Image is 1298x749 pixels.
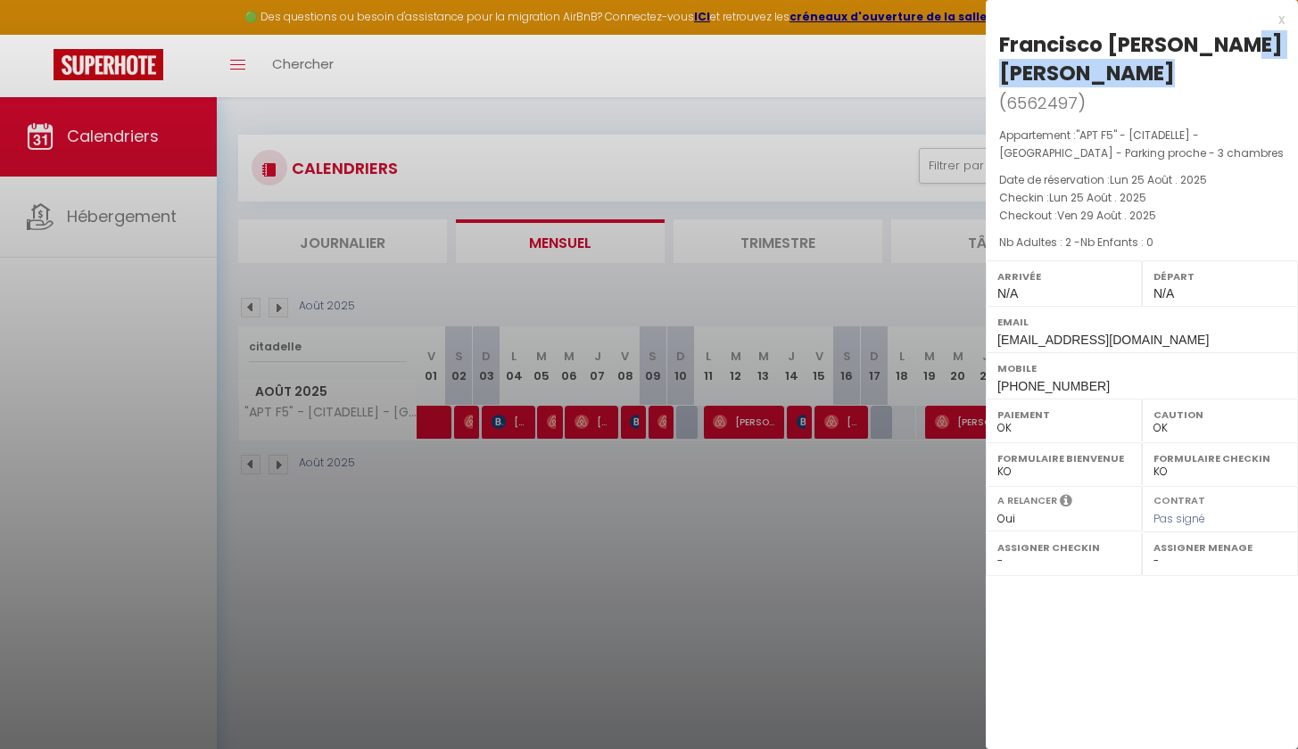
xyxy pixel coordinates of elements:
label: Formulaire Checkin [1153,449,1286,467]
span: [PHONE_NUMBER] [997,379,1110,393]
p: Appartement : [999,127,1285,162]
label: Mobile [997,359,1286,377]
label: Paiement [997,406,1130,424]
span: Ven 29 Août . 2025 [1057,208,1156,223]
p: Checkin : [999,189,1285,207]
label: Assigner Menage [1153,539,1286,556]
label: Assigner Checkin [997,539,1130,556]
span: Lun 25 Août . 2025 [1110,172,1207,187]
button: Ouvrir le widget de chat LiveChat [14,7,68,61]
span: Nb Enfants : 0 [1080,235,1153,250]
span: 6562497 [1006,92,1078,114]
p: Checkout : [999,207,1285,225]
div: Francisco [PERSON_NAME] [PERSON_NAME] [999,30,1285,87]
label: Départ [1153,267,1286,285]
label: Caution [1153,406,1286,424]
label: Contrat [1153,493,1205,505]
span: [EMAIL_ADDRESS][DOMAIN_NAME] [997,333,1209,347]
span: N/A [997,286,1018,300]
label: Formulaire Bienvenue [997,449,1130,467]
span: ( ) [999,90,1086,115]
label: Email [997,313,1286,331]
label: A relancer [997,493,1057,508]
span: "APT F5" - [CITADELLE] - [GEOGRAPHIC_DATA] - Parking proche - 3 chambres [999,128,1284,160]
span: Lun 25 Août . 2025 [1049,190,1146,205]
span: Nb Adultes : 2 - [999,235,1153,250]
label: Arrivée [997,267,1130,285]
span: Pas signé [1153,511,1205,526]
span: N/A [1153,286,1174,300]
div: x [986,9,1285,30]
i: Sélectionner OUI si vous souhaiter envoyer les séquences de messages post-checkout [1060,493,1072,513]
p: Date de réservation : [999,171,1285,189]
